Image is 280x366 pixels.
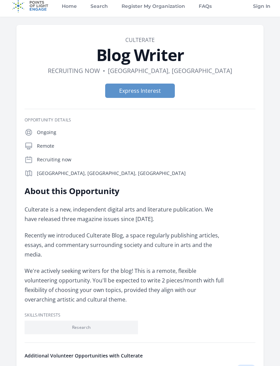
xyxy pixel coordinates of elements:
p: Recently we introduced Culterate Blog, a space regularly publishing articles, essays, and comment... [25,231,224,260]
p: Culterate is a new, independent digital arts and literature publication. We have released three m... [25,205,224,224]
p: [GEOGRAPHIC_DATA], [GEOGRAPHIC_DATA], [GEOGRAPHIC_DATA] [37,170,255,177]
h2: About this Opportunity [25,186,224,197]
p: We're actively seeking writers for the blog! This is a remote, flexible volunteering opportunity.... [25,266,224,305]
p: Remote [37,143,255,150]
div: • [103,66,105,76]
h1: Blog Writer [25,47,255,63]
li: Research [25,321,138,335]
p: Recruiting now [37,157,255,163]
a: Culterate [125,36,155,44]
p: Ongoing [37,129,255,136]
dd: [GEOGRAPHIC_DATA], [GEOGRAPHIC_DATA] [108,66,232,76]
h3: Opportunity Details [25,118,255,123]
h4: Additional Volunteer Opportunities with Culterate [25,353,255,360]
button: Express Interest [105,84,175,98]
h3: Skills/Interests [25,313,255,318]
dd: Recruiting now [48,66,100,76]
